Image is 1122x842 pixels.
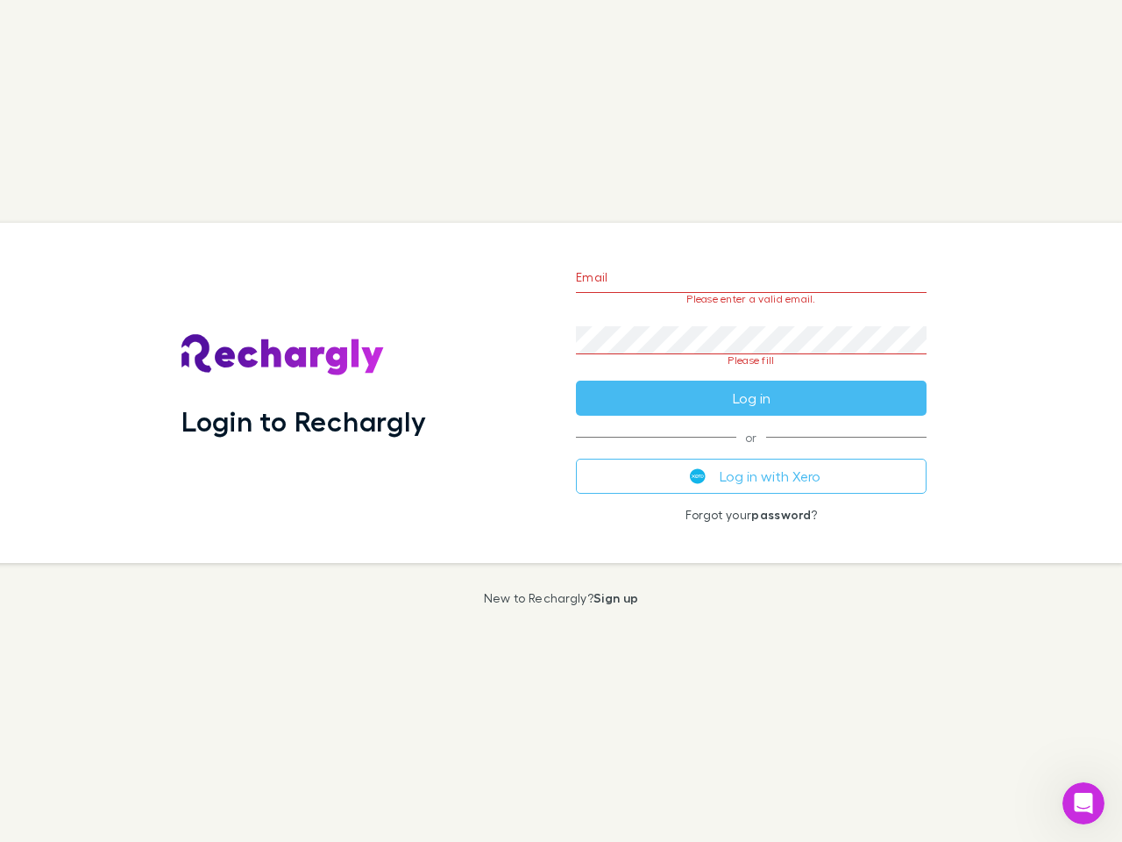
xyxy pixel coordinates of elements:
[576,293,927,305] p: Please enter a valid email.
[181,334,385,376] img: Rechargly's Logo
[1062,782,1104,824] iframe: Intercom live chat
[751,507,811,522] a: password
[690,468,706,484] img: Xero's logo
[181,404,426,438] h1: Login to Rechargly
[576,381,927,416] button: Log in
[484,591,639,605] p: New to Rechargly?
[593,590,638,605] a: Sign up
[576,508,927,522] p: Forgot your ?
[576,459,927,494] button: Log in with Xero
[576,437,927,438] span: or
[576,354,927,367] p: Please fill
